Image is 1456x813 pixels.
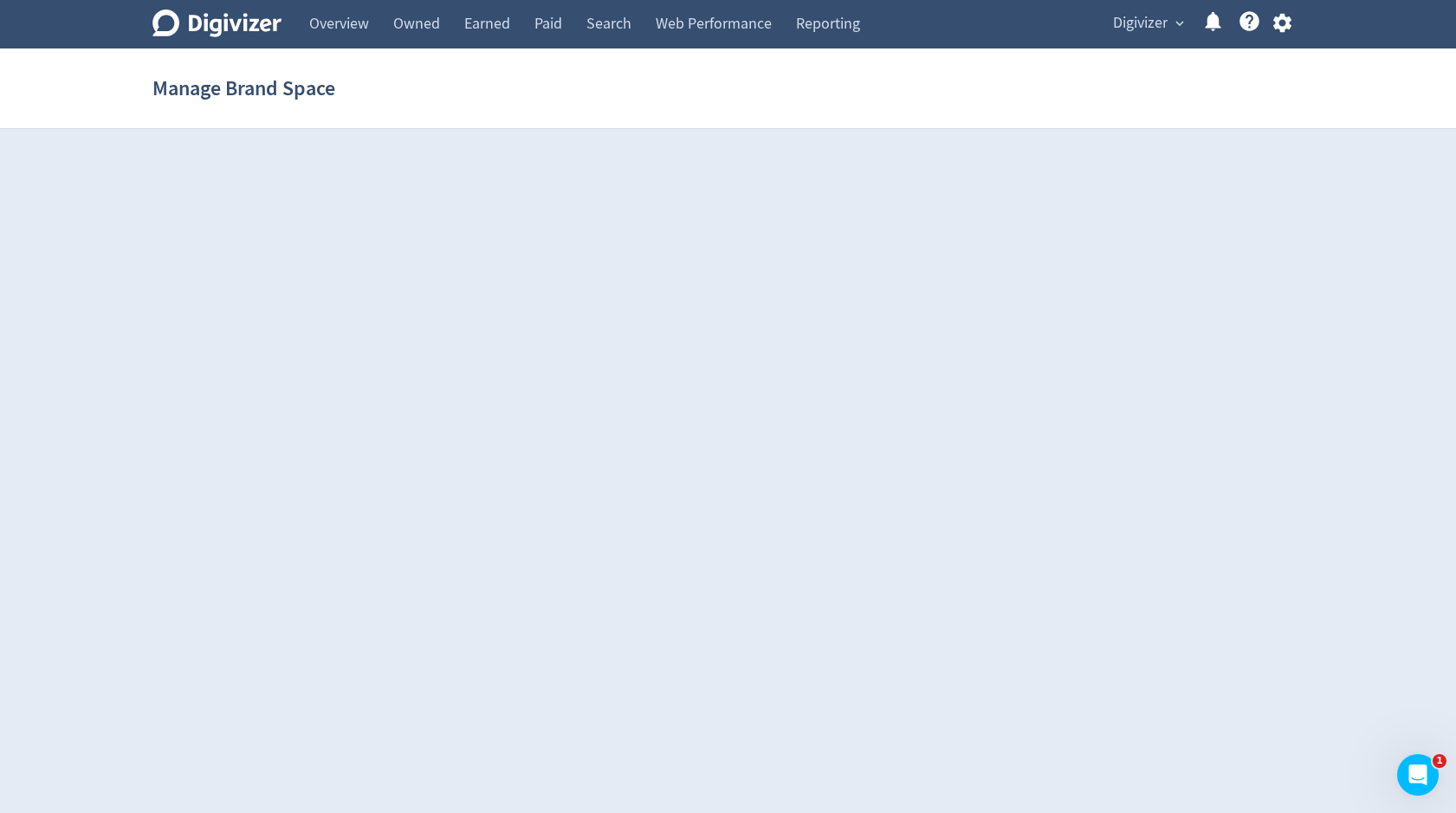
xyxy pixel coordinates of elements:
[1113,10,1168,37] span: Digivizer
[152,61,335,116] h1: Manage Brand Space
[1433,754,1446,768] span: 1
[1107,10,1188,37] button: Digivizer
[1397,754,1439,796] iframe: Intercom live chat
[1172,16,1187,31] span: expand_more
